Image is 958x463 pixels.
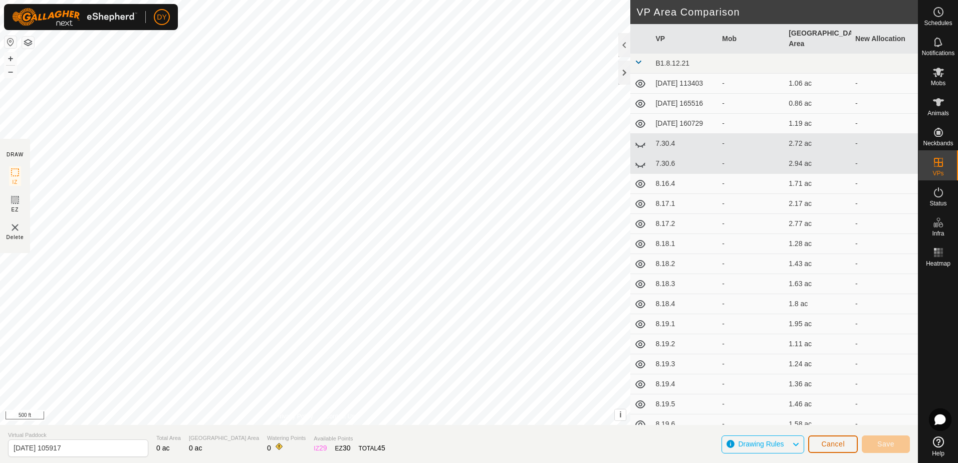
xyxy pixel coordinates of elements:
td: - [851,394,918,414]
span: Total Area [156,434,181,442]
button: – [5,66,17,78]
span: IZ [13,178,18,186]
span: Virtual Paddock [8,431,148,439]
div: IZ [314,443,327,453]
span: 0 ac [156,444,169,452]
div: - [722,198,781,209]
td: - [851,314,918,334]
td: - [851,374,918,394]
td: 0.86 ac [785,94,851,114]
td: - [851,174,918,194]
span: Help [932,450,944,456]
h2: VP Area Comparison [636,6,918,18]
td: 8.17.2 [651,214,718,234]
th: New Allocation [851,24,918,54]
span: DY [157,12,166,23]
td: 1.06 ac [785,74,851,94]
td: 7.30.6 [651,154,718,174]
td: 1.24 ac [785,354,851,374]
td: 8.16.4 [651,174,718,194]
td: 8.18.2 [651,254,718,274]
div: DRAW [7,151,24,158]
span: Delete [7,234,24,241]
div: - [722,78,781,89]
div: - [722,259,781,269]
td: 1.46 ac [785,394,851,414]
span: 0 [267,444,271,452]
td: - [851,194,918,214]
button: + [5,53,17,65]
td: 8.18.4 [651,294,718,314]
td: - [851,154,918,174]
td: 1.19 ac [785,114,851,134]
span: Available Points [314,434,385,443]
div: TOTAL [359,443,385,453]
span: [GEOGRAPHIC_DATA] Area [189,434,259,442]
a: Privacy Policy [276,412,313,421]
span: Mobs [931,80,945,86]
td: 1.28 ac [785,234,851,254]
span: Animals [927,110,949,116]
th: VP [651,24,718,54]
div: - [722,319,781,329]
td: 8.18.1 [651,234,718,254]
td: 8.17.1 [651,194,718,214]
td: 8.19.3 [651,354,718,374]
span: VPs [932,170,943,176]
td: - [851,354,918,374]
button: Reset Map [5,36,17,48]
td: 7.30.4 [651,134,718,154]
span: Cancel [821,440,845,448]
td: 8.19.6 [651,414,718,434]
button: Map Layers [22,37,34,49]
td: 1.43 ac [785,254,851,274]
span: 29 [319,444,327,452]
div: - [722,138,781,149]
td: 8.18.3 [651,274,718,294]
div: - [722,359,781,369]
a: Contact Us [325,412,355,421]
div: - [722,399,781,409]
td: 8.19.5 [651,394,718,414]
td: 8.19.2 [651,334,718,354]
span: 45 [377,444,385,452]
td: - [851,74,918,94]
td: 1.63 ac [785,274,851,294]
td: - [851,114,918,134]
img: VP [9,221,21,234]
td: - [851,94,918,114]
button: i [615,409,626,420]
td: 1.36 ac [785,374,851,394]
span: 0 ac [189,444,202,452]
span: EZ [12,206,19,213]
td: - [851,334,918,354]
span: Watering Points [267,434,306,442]
td: 2.17 ac [785,194,851,214]
a: Help [918,432,958,460]
button: Save [862,435,910,453]
td: 1.58 ac [785,414,851,434]
span: Heatmap [926,261,950,267]
td: 1.11 ac [785,334,851,354]
span: Schedules [924,20,952,26]
td: - [851,414,918,434]
td: [DATE] 165516 [651,94,718,114]
td: - [851,294,918,314]
div: - [722,379,781,389]
td: 1.8 ac [785,294,851,314]
span: 30 [343,444,351,452]
td: - [851,274,918,294]
div: - [722,339,781,349]
td: - [851,214,918,234]
td: 8.19.1 [651,314,718,334]
td: 2.77 ac [785,214,851,234]
div: - [722,299,781,309]
td: - [851,254,918,274]
td: - [851,134,918,154]
div: - [722,158,781,169]
div: - [722,279,781,289]
td: - [851,234,918,254]
td: 2.72 ac [785,134,851,154]
span: Save [877,440,894,448]
td: 8.19.4 [651,374,718,394]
